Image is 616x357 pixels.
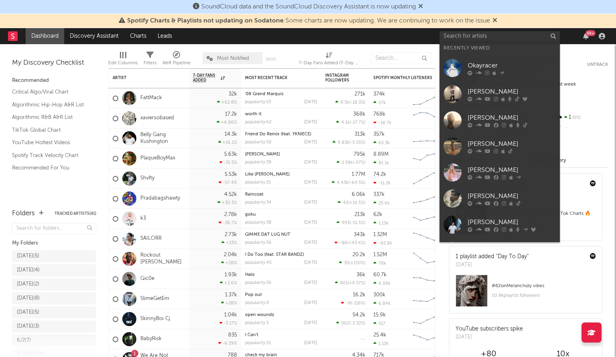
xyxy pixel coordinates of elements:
[304,220,317,225] div: [DATE]
[12,151,88,160] a: Spotify Track Velocity Chart
[245,321,269,325] div: popularity: 3
[350,181,364,185] span: -64.5 %
[304,281,317,285] div: [DATE]
[201,4,416,10] span: SoundCloud data and the SoundCloud Discovery Assistant is now updating
[140,296,169,302] a: SlimeGetEm
[340,100,349,105] span: 6.5k
[357,272,365,277] div: 36k
[555,112,608,123] div: 1
[12,250,96,262] a: [DATE](5)
[17,279,39,289] div: [DATE] ( 2 )
[304,100,317,104] div: [DATE]
[352,192,365,197] div: 6.06k
[245,192,317,197] div: Raincoat
[127,18,490,24] span: : Some charts are now updating. We are continuing to work on the issue
[349,281,364,286] span: +4.57 %
[225,172,237,177] div: 5.53k
[140,132,185,145] a: Belly Gang Kushington
[468,191,556,201] div: [PERSON_NAME]
[245,333,317,337] div: I Can't
[492,18,497,24] span: Dismiss
[245,92,284,96] a: '08 Grand Marquis
[496,254,529,259] a: "Day To Day"
[245,273,255,277] a: Halo
[351,261,364,265] span: +150 %
[335,280,365,286] div: ( )
[217,200,237,205] div: +30.3 %
[245,233,290,237] a: GIMME DAT LUG NUT
[221,240,237,245] div: +33 %
[336,220,365,225] div: ( )
[418,4,423,10] span: Dismiss
[351,141,364,145] span: -5.55 %
[586,30,596,36] div: 99 +
[12,88,88,96] a: Critical Algo/Viral Chart
[17,336,31,345] div: 6/2 ( 7 )
[468,217,556,227] div: [PERSON_NAME]
[339,260,365,265] div: ( )
[140,252,185,266] a: Rockout [PERSON_NAME]
[144,58,156,68] div: Filters
[440,31,560,41] input: Search for artists
[299,48,359,71] div: 7-Day Fans Added (7-Day Fans Added)
[352,172,365,177] div: 1.77M
[349,201,364,205] span: +10.5 %
[555,123,608,133] div: --
[219,180,237,185] div: -57.4 %
[12,209,35,218] div: Folders
[12,126,88,135] a: TikTok Global Chart
[245,112,261,116] a: worth it
[342,221,350,225] span: 993
[373,92,385,97] div: 374k
[373,132,385,137] div: 357k
[340,241,347,245] span: -86
[468,165,556,175] div: [PERSON_NAME]
[221,260,237,265] div: +28 %
[12,163,88,172] a: Recommended For You
[373,301,391,306] div: 6.84k
[17,308,39,317] div: [DATE] ( 5 )
[12,113,88,122] a: Algorithmic R&B A&R List
[468,87,556,96] div: [PERSON_NAME]
[304,321,317,325] div: [DATE]
[245,241,272,245] div: popularity: 56
[334,240,365,245] div: ( )
[218,140,237,145] div: +16.1 %
[225,272,237,277] div: 1.93k
[409,309,446,329] svg: Chart title
[229,92,237,97] div: 32k
[373,140,390,145] div: 65.3k
[219,220,237,225] div: -36.7 %
[224,192,237,197] div: 4.52k
[12,320,96,333] a: [DATE](3)
[245,313,274,317] a: open woundz
[245,152,280,157] a: [PERSON_NAME]
[304,120,317,124] div: [DATE]
[245,172,317,177] div: Like Mike
[409,209,446,229] svg: Chart title
[140,175,154,182] a: Shvfty
[245,281,272,285] div: popularity: 26
[12,278,96,290] a: [DATE](2)
[409,108,446,129] svg: Chart title
[12,306,96,318] a: [DATE](5)
[373,172,386,177] div: 74.2k
[217,56,249,61] span: Most Notified
[219,320,237,326] div: -3.17 %
[352,301,364,306] span: -118 %
[108,48,138,71] div: Edit Columns
[12,100,88,109] a: Algorithmic Hip-Hop A&R List
[245,293,317,297] div: Pop out
[409,189,446,209] svg: Chart title
[373,281,391,286] div: 6.08k
[344,261,349,265] span: 30
[12,138,88,147] a: YouTube Hottest Videos
[17,322,39,331] div: [DATE] ( 3 )
[583,33,589,39] button: 99+
[224,212,237,217] div: 2.78k
[265,57,276,61] button: Save
[409,88,446,108] svg: Chart title
[245,200,272,205] div: popularity: 34
[55,212,96,216] button: Tracked Artists(41)
[225,132,237,137] div: 14.3k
